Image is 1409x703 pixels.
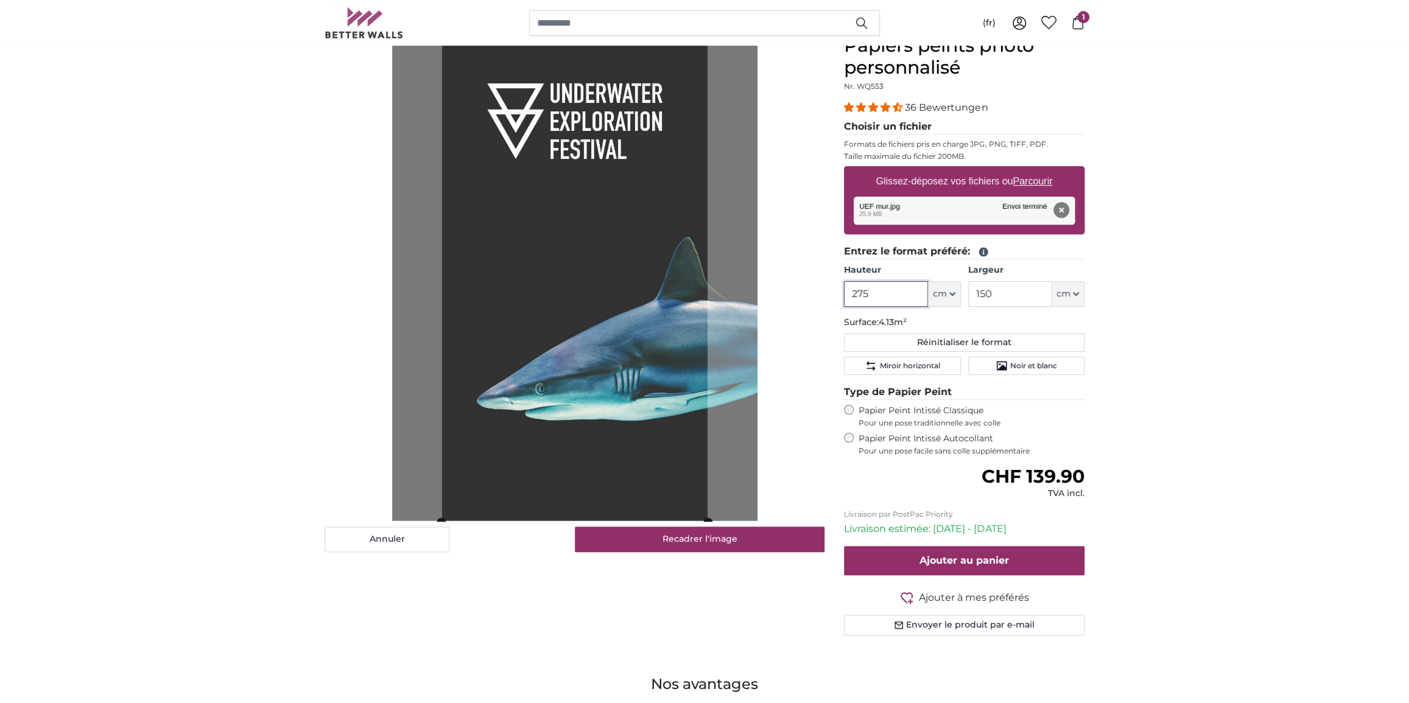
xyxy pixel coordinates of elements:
[968,264,1084,276] label: Largeur
[844,264,960,276] label: Hauteur
[844,334,1084,352] button: Réinitialiser le format
[844,119,1084,135] legend: Choisir un fichier
[844,546,1084,575] button: Ajouter au panier
[325,674,1084,694] h3: Nos avantages
[1013,176,1053,186] u: Parcourir
[844,35,1084,79] h1: Papiers peints photo personnalisé
[871,169,1058,194] label: Glissez-déposez vos fichiers ou
[859,446,1084,456] span: Pour une pose facile sans colle supplémentaire
[933,288,947,300] span: cm
[982,488,1084,500] div: TVA incl.
[844,590,1084,605] button: Ajouter à mes préférés
[844,244,1084,259] legend: Entrez le format préféré:
[982,465,1084,488] span: CHF 139.90
[844,82,884,91] span: Nr. WQ553
[844,509,1084,519] p: Livraison par PostPac Priority
[972,12,1005,34] button: (fr)
[325,7,404,38] img: Betterwalls
[844,317,1084,329] p: Surface:
[879,317,907,327] span: 4.13m²
[928,281,961,307] button: cm
[1052,281,1084,307] button: cm
[844,615,1084,635] button: Envoyer le produit par e-mail
[844,152,1084,161] p: Taille maximale du fichier 200MB.
[325,526,449,552] button: Annuler
[859,405,1084,428] label: Papier Peint Intissé Classique
[919,554,1009,566] span: Ajouter au panier
[844,139,1084,149] p: Formats de fichiers pris en charge JPG, PNG, TIFF, PDF.
[1056,288,1070,300] span: cm
[1077,11,1089,23] span: 1
[844,385,1084,400] legend: Type de Papier Peint
[968,357,1084,375] button: Noir et blanc
[879,361,940,371] span: Miroir horizontal
[844,357,960,375] button: Miroir horizontal
[575,526,825,552] button: Recadrer l'image
[844,102,905,113] span: 4.31 stars
[905,102,988,113] span: 36 Bewertungen
[859,418,1084,428] span: Pour une pose traditionnelle avec colle
[859,433,1084,456] label: Papier Peint Intissé Autocollant
[844,522,1084,536] p: Livraison estimée: [DATE] - [DATE]
[1010,361,1057,371] span: Noir et blanc
[919,590,1029,605] span: Ajouter à mes préférés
